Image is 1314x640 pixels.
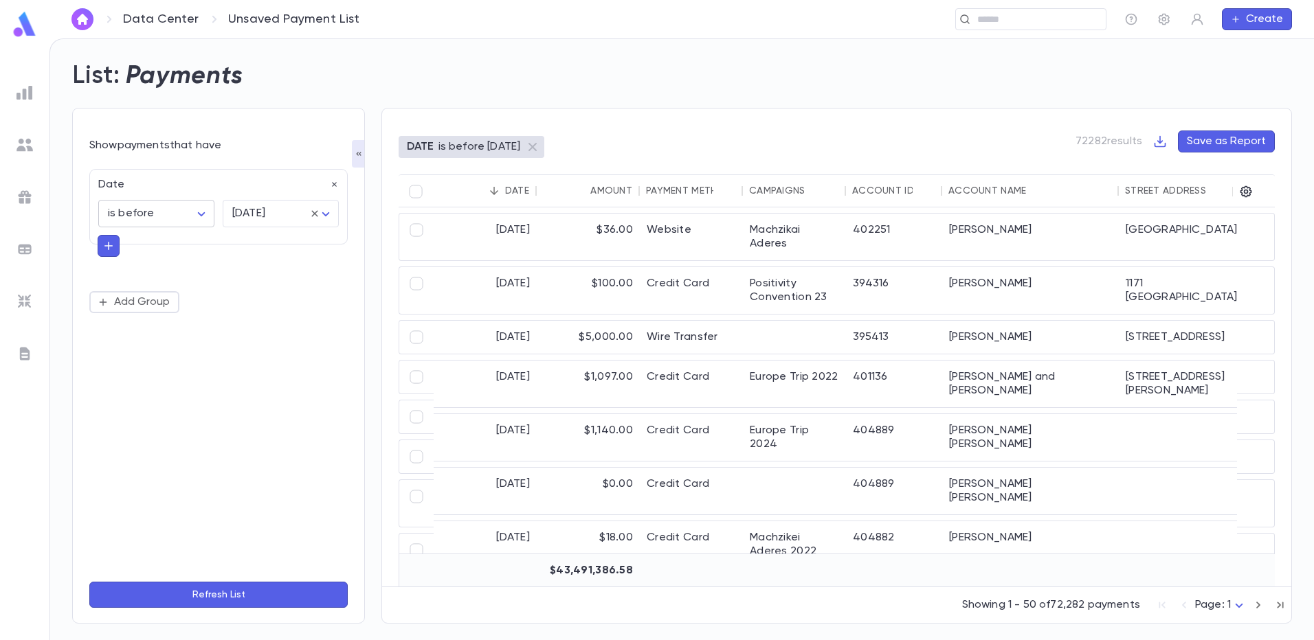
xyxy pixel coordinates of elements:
img: batches_grey.339ca447c9d9533ef1741baa751efc33.svg [16,241,33,258]
p: DATE [407,140,434,154]
div: Credit Card [640,267,743,314]
div: 402251 [846,214,942,260]
div: $100.00 [537,267,640,314]
p: Unsaved Payment List [228,12,360,27]
div: Date [505,185,529,196]
div: Credit Card [640,414,743,461]
div: Show payments that have [89,139,348,152]
h2: List: [72,61,120,91]
div: Account Name [948,185,1026,196]
div: Positivity Convention 23 [743,267,846,314]
img: reports_grey.c525e4749d1bce6a11f5fe2a8de1b229.svg [16,84,33,101]
div: [DATE] [434,468,537,514]
div: 394316 [846,267,942,314]
div: [DATE] [434,414,537,461]
div: Machzikei Aderes 2022 [743,521,846,568]
div: $43,491,386.58 [537,554,640,587]
img: campaigns_grey.99e729a5f7ee94e3726e6486bddda8f1.svg [16,189,33,205]
div: Wire Transfer [640,321,743,354]
div: 395413 [846,321,942,354]
button: Sort [805,180,827,202]
button: Add Group [89,291,179,313]
div: [PERSON_NAME] [942,521,1119,568]
div: [PERSON_NAME] [942,214,1119,260]
div: $0.00 [537,468,640,514]
div: DATEis before [DATE] [399,136,544,158]
p: 72282 results [1076,135,1142,148]
div: $36.00 [537,214,640,260]
div: 404889 [846,414,942,461]
div: Amount [590,185,632,196]
div: [PERSON_NAME] [PERSON_NAME] [942,414,1119,461]
button: Sort [713,180,735,202]
div: $18.00 [537,521,640,568]
div: is before [98,201,214,227]
p: is before [DATE] [438,140,521,154]
div: [PERSON_NAME] [PERSON_NAME] [942,468,1119,514]
button: Sort [568,180,590,202]
img: home_white.a664292cf8c1dea59945f0da9f25487c.svg [74,14,91,25]
img: imports_grey.530a8a0e642e233f2baf0ef88e8c9fcb.svg [16,293,33,310]
div: [DATE] [434,267,537,314]
div: [DATE] [434,361,537,407]
div: 1171 [GEOGRAPHIC_DATA] [1119,267,1252,314]
div: Account ID [852,185,914,196]
button: Sort [1026,180,1048,202]
div: [DATE] [434,321,537,354]
div: Machzikai Aderes [743,214,846,260]
span: [DATE] [232,208,265,219]
div: Page: 1 [1195,595,1247,616]
div: $1,097.00 [537,361,640,407]
div: [GEOGRAPHIC_DATA] [1119,214,1252,260]
div: $5,000.00 [537,321,640,354]
span: Page: 1 [1195,599,1231,610]
div: [DATE] [223,201,339,227]
div: [PERSON_NAME] [942,267,1119,314]
button: Save as Report [1178,130,1275,152]
img: logo [11,11,38,38]
span: is before [108,208,154,219]
div: Europe Trip 2024 [743,414,846,461]
div: [PERSON_NAME] and [PERSON_NAME] [942,361,1119,407]
div: [STREET_ADDRESS][PERSON_NAME] [1119,361,1252,407]
p: Showing 1 - 50 of 72,282 payments [962,598,1140,612]
button: Sort [1206,180,1228,202]
div: Street Address [1125,185,1206,196]
div: 401136 [846,361,942,407]
button: Sort [483,180,505,202]
div: Credit Card [640,361,743,407]
div: Website [640,214,743,260]
button: Sort [913,180,935,202]
img: students_grey.60c7aba0da46da39d6d829b817ac14fc.svg [16,137,33,153]
div: [DATE] [434,521,537,568]
div: Payment Method [646,185,733,196]
a: Data Center [123,12,199,27]
div: Date [90,170,339,192]
h2: Payments [126,61,243,91]
div: [DATE] [434,214,537,260]
button: Refresh List [89,582,348,608]
button: Create [1222,8,1292,30]
div: $1,140.00 [537,414,640,461]
img: letters_grey.7941b92b52307dd3b8a917253454ce1c.svg [16,345,33,362]
div: Credit Card [640,521,743,568]
div: [PERSON_NAME] [942,321,1119,354]
div: Europe Trip 2022 [743,361,846,407]
div: Credit Card [640,468,743,514]
div: 404889 [846,468,942,514]
div: Campaigns [749,185,805,196]
div: [STREET_ADDRESS] [1119,321,1252,354]
div: 404882 [846,521,942,568]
